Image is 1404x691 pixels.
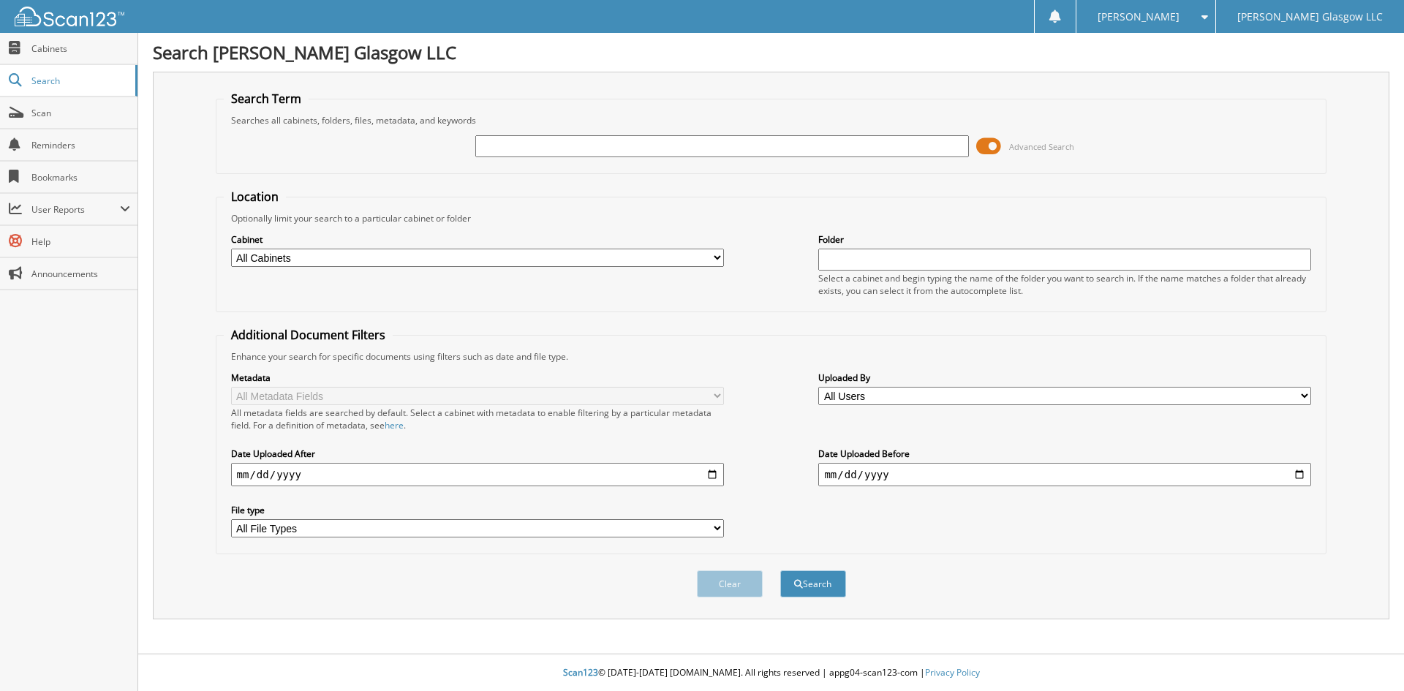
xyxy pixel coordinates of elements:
[1009,141,1074,152] span: Advanced Search
[31,42,130,55] span: Cabinets
[31,75,128,87] span: Search
[1237,12,1383,21] span: [PERSON_NAME] Glasgow LLC
[385,419,404,431] a: here
[31,107,130,119] span: Scan
[1098,12,1180,21] span: [PERSON_NAME]
[31,203,120,216] span: User Reports
[224,327,393,343] legend: Additional Document Filters
[818,448,1311,460] label: Date Uploaded Before
[231,407,724,431] div: All metadata fields are searched by default. Select a cabinet with metadata to enable filtering b...
[224,212,1319,224] div: Optionally limit your search to a particular cabinet or folder
[818,463,1311,486] input: end
[224,114,1319,127] div: Searches all cabinets, folders, files, metadata, and keywords
[818,272,1311,297] div: Select a cabinet and begin typing the name of the folder you want to search in. If the name match...
[231,504,724,516] label: File type
[224,350,1319,363] div: Enhance your search for specific documents using filters such as date and file type.
[31,139,130,151] span: Reminders
[231,233,724,246] label: Cabinet
[231,463,724,486] input: start
[925,666,980,679] a: Privacy Policy
[780,570,846,597] button: Search
[231,448,724,460] label: Date Uploaded After
[818,371,1311,384] label: Uploaded By
[224,189,286,205] legend: Location
[31,268,130,280] span: Announcements
[818,233,1311,246] label: Folder
[15,7,124,26] img: scan123-logo-white.svg
[138,655,1404,691] div: © [DATE]-[DATE] [DOMAIN_NAME]. All rights reserved | appg04-scan123-com |
[231,371,724,384] label: Metadata
[697,570,763,597] button: Clear
[153,40,1389,64] h1: Search [PERSON_NAME] Glasgow LLC
[31,171,130,184] span: Bookmarks
[563,666,598,679] span: Scan123
[224,91,309,107] legend: Search Term
[31,235,130,248] span: Help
